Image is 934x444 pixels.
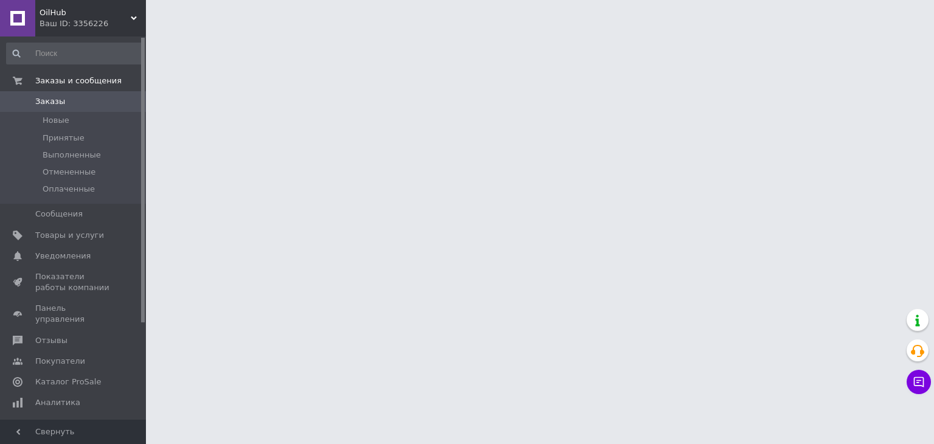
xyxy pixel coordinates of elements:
span: Уведомления [35,251,91,262]
span: Сообщения [35,209,83,220]
span: Новые [43,115,69,126]
span: Отмененные [43,167,95,178]
button: Чат с покупателем [907,370,931,394]
div: Ваш ID: 3356226 [40,18,146,29]
span: Инструменты вебмастера и SEO [35,418,112,440]
span: Заказы [35,96,65,107]
span: Товары и услуги [35,230,104,241]
span: Каталог ProSale [35,376,101,387]
input: Поиск [6,43,144,64]
span: Заказы и сообщения [35,75,122,86]
span: Оплаченные [43,184,95,195]
span: Выполненные [43,150,101,161]
span: Аналитика [35,397,80,408]
span: OilHub [40,7,131,18]
span: Принятые [43,133,85,144]
span: Показатели работы компании [35,271,112,293]
span: Покупатели [35,356,85,367]
span: Отзывы [35,335,67,346]
span: Панель управления [35,303,112,325]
